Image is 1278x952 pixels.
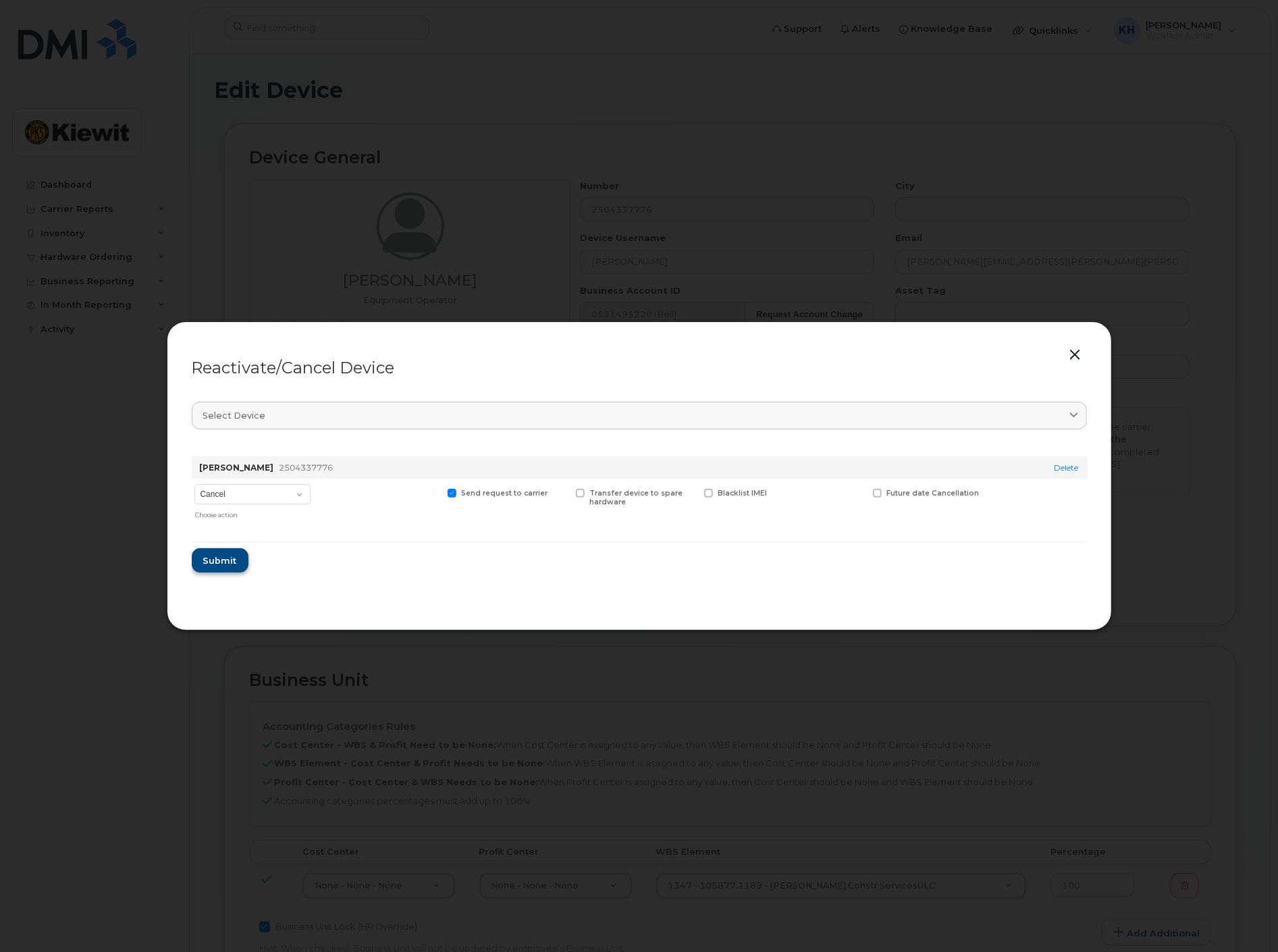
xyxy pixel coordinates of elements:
input: Send request to carrier [431,489,438,496]
input: Transfer device to spare hardware [560,489,566,496]
div: Choose action [195,506,310,520]
input: Future date Cancellation [857,489,863,496]
div: Reactivate/Cancel Device [192,360,1087,376]
span: Select device [203,409,266,422]
button: Submit [192,548,248,573]
span: Future date Cancellation [887,489,980,498]
input: Blacklist IMEI [688,489,695,496]
span: Send request to carrier [462,489,548,498]
a: Select device [192,402,1087,429]
iframe: Messenger Launcher [1219,893,1268,942]
span: 2504337776 [279,462,334,473]
span: Submit [203,554,237,567]
span: Transfer device to spare hardware [590,489,683,506]
a: Delete [1055,462,1079,473]
strong: [PERSON_NAME] [200,462,274,473]
span: Blacklist IMEI [718,489,768,498]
